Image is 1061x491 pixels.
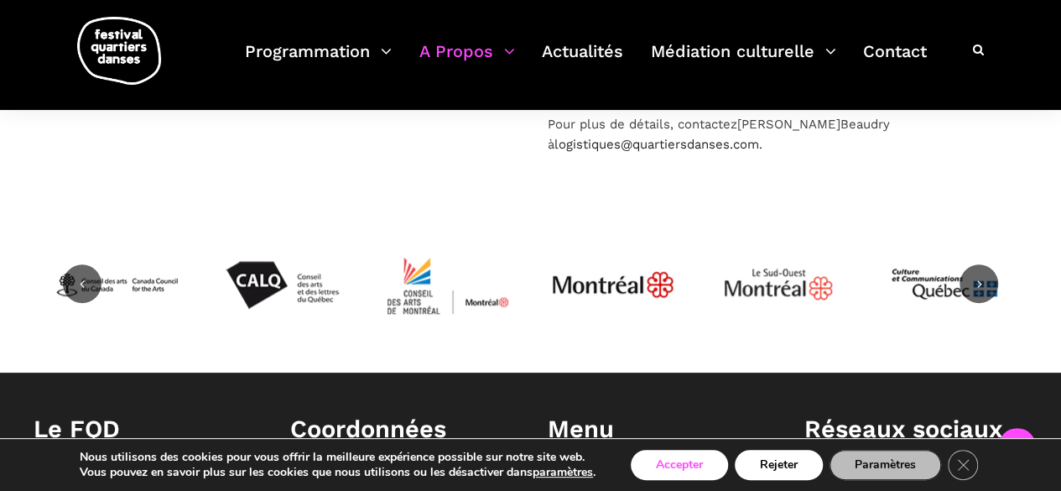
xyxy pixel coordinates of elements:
[80,450,596,465] p: Nous utilisons des cookies pour vous offrir la meilleure expérience possible sur notre site web.
[533,465,593,480] button: paramètres
[550,222,676,347] img: JPGnr_b
[631,450,728,480] button: Accepter
[735,450,823,480] button: Rejeter
[715,222,841,347] img: Logo_Mtl_Le_Sud-Ouest.svg_
[245,37,392,86] a: Programmation
[554,137,759,152] a: logistiques@quartiersdanses.com
[542,37,623,86] a: Actualités
[80,465,596,480] p: Vous pouvez en savoir plus sur les cookies que nous utilisons ou les désactiver dans .
[419,37,515,86] a: A Propos
[54,222,179,347] img: CAC_BW_black_f
[290,415,513,444] h1: Coordonnées
[651,37,836,86] a: Médiation culturelle
[863,37,927,86] a: Contact
[34,415,257,444] h1: Le FQD
[77,17,161,85] img: logo-fqd-med
[948,450,978,480] button: Close GDPR Cookie Banner
[385,222,511,347] img: CMYK_Logo_CAMMontreal
[830,450,941,480] button: Paramètres
[219,222,345,347] img: Calq_noir
[737,117,840,132] span: [PERSON_NAME]
[804,415,1027,444] h1: Réseaux sociaux
[882,222,1007,347] img: mccq-3-3
[548,415,771,444] h1: Menu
